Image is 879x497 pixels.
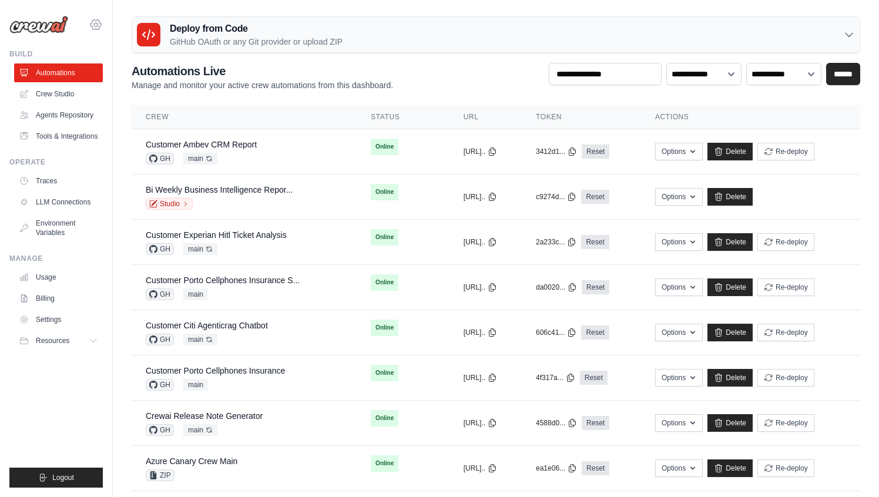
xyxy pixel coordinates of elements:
[757,459,814,477] button: Re-deploy
[14,85,103,103] a: Crew Studio
[707,324,753,341] a: Delete
[183,153,217,164] span: main
[146,411,263,421] a: Crewai Release Note Generator
[371,455,398,472] span: Online
[146,366,285,375] a: Customer Porto Cellphones Insurance
[14,127,103,146] a: Tools & Integrations
[146,243,174,255] span: GH
[655,414,703,432] button: Options
[536,464,577,473] button: ea1e06...
[655,143,703,160] button: Options
[14,193,103,211] a: LLM Connections
[581,235,609,249] a: Reset
[580,371,608,385] a: Reset
[582,145,609,159] a: Reset
[146,334,174,345] span: GH
[14,106,103,125] a: Agents Repository
[707,414,753,432] a: Delete
[371,274,398,291] span: Online
[655,324,703,341] button: Options
[757,233,814,251] button: Re-deploy
[536,328,576,337] button: 606c41...
[52,473,74,482] span: Logout
[170,22,343,36] h3: Deploy from Code
[581,325,609,340] a: Reset
[371,410,398,427] span: Online
[536,192,576,202] button: c9274d...
[36,336,69,345] span: Resources
[146,230,287,240] a: Customer Experian Hitl Ticket Analysis
[183,424,217,436] span: main
[655,369,703,387] button: Options
[9,254,103,263] div: Manage
[183,334,217,345] span: main
[170,36,343,48] p: GitHub OAuth or any Git provider or upload ZIP
[9,49,103,59] div: Build
[707,278,753,296] a: Delete
[132,105,357,129] th: Crew
[707,459,753,477] a: Delete
[371,320,398,336] span: Online
[655,459,703,477] button: Options
[146,140,257,149] a: Customer Ambev CRM Report
[449,105,522,129] th: URL
[14,63,103,82] a: Automations
[655,278,703,296] button: Options
[582,416,609,430] a: Reset
[146,456,237,466] a: Azure Canary Crew Main
[146,469,175,481] span: ZIP
[536,283,577,292] button: da0020...
[14,331,103,350] button: Resources
[582,280,609,294] a: Reset
[707,143,753,160] a: Delete
[146,276,300,285] a: Customer Porto Cellphones Insurance S...
[536,237,576,247] button: 2a233c...
[9,468,103,488] button: Logout
[357,105,449,129] th: Status
[655,188,703,206] button: Options
[641,105,860,129] th: Actions
[183,243,217,255] span: main
[371,365,398,381] span: Online
[707,188,753,206] a: Delete
[14,268,103,287] a: Usage
[183,379,208,391] span: main
[757,278,814,296] button: Re-deploy
[655,233,703,251] button: Options
[581,190,609,204] a: Reset
[757,414,814,432] button: Re-deploy
[146,153,174,164] span: GH
[14,310,103,329] a: Settings
[371,229,398,246] span: Online
[371,139,398,155] span: Online
[582,461,609,475] a: Reset
[14,289,103,308] a: Billing
[9,157,103,167] div: Operate
[146,321,268,330] a: Customer Citi Agenticrag Chatbot
[132,79,393,91] p: Manage and monitor your active crew automations from this dashboard.
[536,418,577,428] button: 4588d0...
[757,369,814,387] button: Re-deploy
[9,16,68,33] img: Logo
[757,324,814,341] button: Re-deploy
[146,379,174,391] span: GH
[14,172,103,190] a: Traces
[707,233,753,251] a: Delete
[536,373,575,382] button: 4f317a...
[707,369,753,387] a: Delete
[146,424,174,436] span: GH
[14,214,103,242] a: Environment Variables
[146,288,174,300] span: GH
[146,198,193,210] a: Studio
[522,105,641,129] th: Token
[132,63,393,79] h2: Automations Live
[371,184,398,200] span: Online
[183,288,208,300] span: main
[757,143,814,160] button: Re-deploy
[146,185,293,194] a: Bi Weekly Business Intelligence Repor...
[536,147,577,156] button: 3412d1...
